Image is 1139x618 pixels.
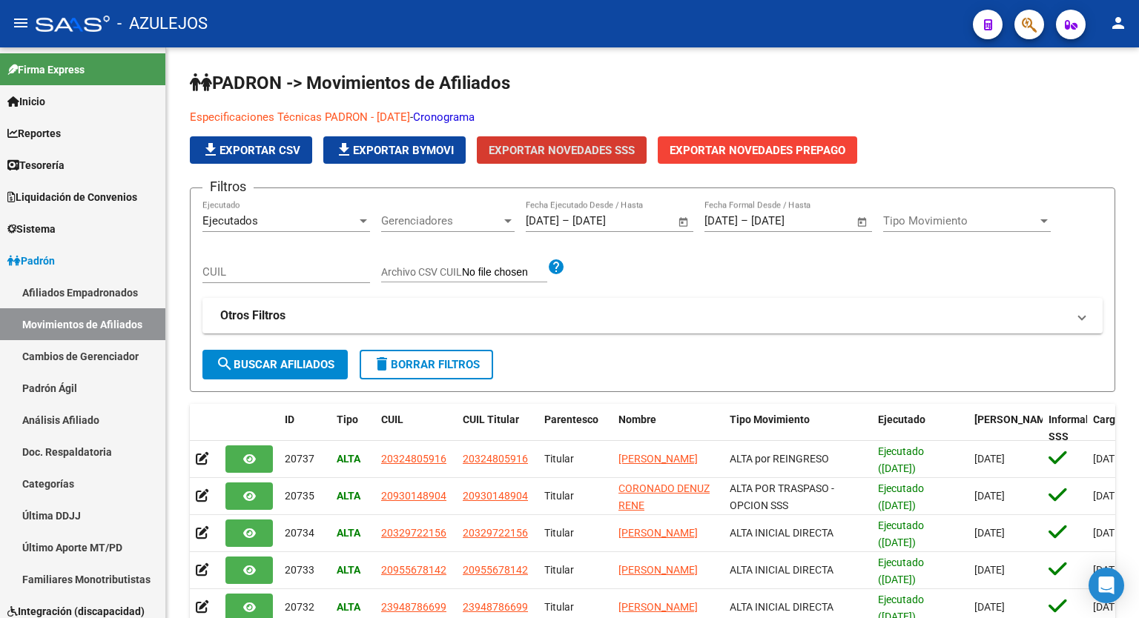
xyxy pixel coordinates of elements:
span: CUIL [381,413,403,425]
span: [DATE] [974,564,1005,576]
datatable-header-cell: Ejecutado [872,404,968,453]
span: [DATE] [974,601,1005,613]
span: Parentesco [544,413,598,425]
span: 20737 [285,453,314,465]
span: Exportar CSV [202,144,300,157]
span: Ejecutado [878,413,925,425]
span: Titular [544,490,574,502]
span: Gerenciadores [381,214,501,227]
button: Exportar Novedades SSS [477,136,647,164]
span: 20955678142 [463,564,528,576]
span: ALTA INICIAL DIRECTA [730,601,833,613]
span: Tipo Movimiento [730,413,810,425]
span: Borrar Filtros [373,358,480,371]
span: Tipo Movimiento [883,214,1037,227]
input: Archivo CSV CUIL [462,266,547,279]
span: Informable SSS [1049,413,1100,442]
strong: ALTA [337,453,360,465]
button: Exportar CSV [190,136,312,164]
span: Ejecutados [202,214,258,227]
strong: ALTA [337,601,360,613]
mat-icon: help [547,258,565,276]
span: [PERSON_NAME] [618,453,698,465]
span: 20955678142 [381,564,446,576]
span: Titular [544,453,574,465]
span: Archivo CSV CUIL [381,266,462,278]
span: ALTA INICIAL DIRECTA [730,527,833,539]
span: 20930148904 [381,490,446,502]
span: [PERSON_NAME] [618,601,698,613]
span: 23948786699 [463,601,528,613]
button: Exportar Bymovi [323,136,466,164]
span: Titular [544,564,574,576]
span: Ejecutado ([DATE]) [878,482,924,511]
span: Padrón [7,253,55,269]
a: Especificaciones Técnicas PADRON - [DATE] [190,110,410,124]
mat-icon: search [216,355,234,373]
span: Ejecutado ([DATE]) [878,556,924,585]
strong: ALTA [337,527,360,539]
span: ALTA POR TRASPASO - OPCION SSS [730,482,834,511]
datatable-header-cell: Parentesco [538,404,613,453]
mat-icon: person [1109,14,1127,32]
span: – [741,214,748,227]
span: Exportar Novedades SSS [489,144,635,157]
datatable-header-cell: Nombre [613,404,724,453]
span: [PERSON_NAME] [618,527,698,539]
span: Firma Express [7,62,85,78]
span: CORONADO DENUZ RENE [618,482,710,511]
span: 20733 [285,564,314,576]
span: CUIL Titular [463,413,519,425]
span: ALTA INICIAL DIRECTA [730,564,833,576]
span: [PERSON_NAME] [618,564,698,576]
span: Ejecutado ([DATE]) [878,519,924,548]
span: 23948786699 [381,601,446,613]
datatable-header-cell: Tipo Movimiento [724,404,872,453]
span: Reportes [7,125,61,142]
span: ID [285,413,294,425]
datatable-header-cell: Tipo [331,404,375,453]
input: Fecha inicio [526,214,559,227]
button: Open calendar [676,213,693,230]
button: Borrar Filtros [360,350,493,379]
span: – [562,214,569,227]
a: Cronograma [413,110,475,124]
span: 20735 [285,490,314,502]
button: Exportar Novedades Prepago [658,136,857,164]
input: Fecha fin [572,214,644,227]
mat-icon: file_download [202,141,219,159]
span: Tipo [337,413,358,425]
span: Exportar Novedades Prepago [670,144,845,157]
span: Ejecutado ([DATE]) [878,445,924,474]
span: [DATE] [974,453,1005,465]
datatable-header-cell: ID [279,404,331,453]
span: Tesorería [7,157,65,173]
datatable-header-cell: Fecha Formal [968,404,1043,453]
span: Nombre [618,413,656,425]
span: PADRON -> Movimientos de Afiliados [190,73,510,93]
span: 20930148904 [463,490,528,502]
span: 20329722156 [381,527,446,539]
input: Fecha inicio [704,214,738,227]
button: Buscar Afiliados [202,350,348,379]
span: Cargado [1093,413,1133,425]
span: Exportar Bymovi [335,144,454,157]
strong: ALTA [337,490,360,502]
span: [DATE] [974,527,1005,539]
span: ALTA por REINGRESO [730,453,829,465]
span: Sistema [7,221,56,237]
strong: ALTA [337,564,360,576]
strong: Otros Filtros [220,308,285,324]
span: 20329722156 [463,527,528,539]
input: Fecha fin [751,214,823,227]
span: 20734 [285,527,314,539]
span: 20324805916 [463,453,528,465]
span: 20732 [285,601,314,613]
span: Titular [544,601,574,613]
span: 20324805916 [381,453,446,465]
span: - AZULEJOS [117,7,208,40]
span: [DATE] [974,490,1005,502]
p: - [190,109,1115,125]
mat-icon: menu [12,14,30,32]
span: Titular [544,527,574,539]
